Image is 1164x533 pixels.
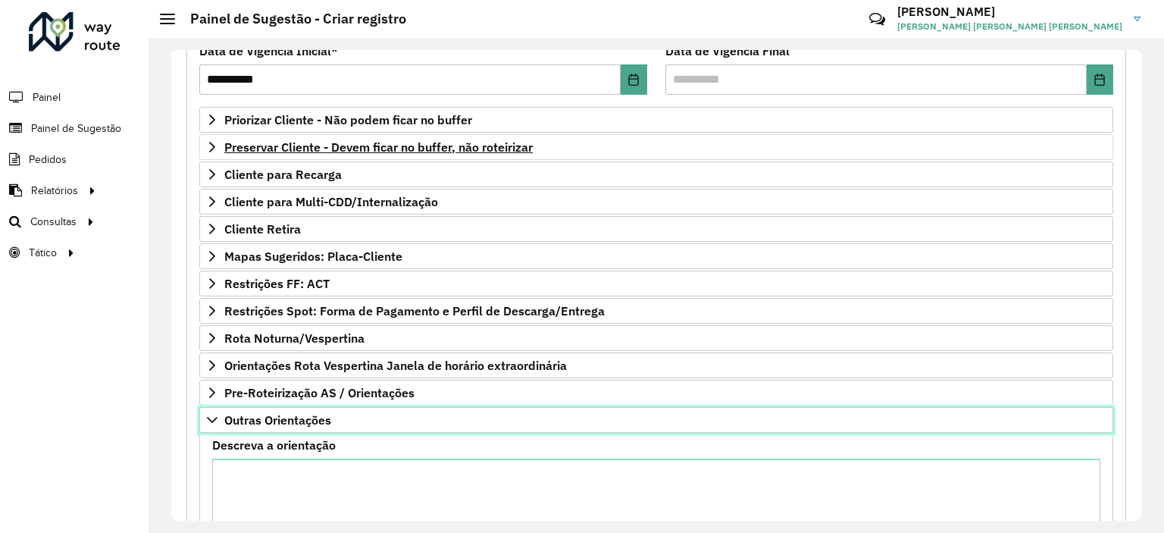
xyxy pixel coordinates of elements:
a: Pre-Roteirização AS / Orientações [199,380,1113,406]
a: Preservar Cliente - Devem ficar no buffer, não roteirizar [199,134,1113,160]
span: Consultas [30,214,77,230]
h2: Painel de Sugestão - Criar registro [175,11,406,27]
a: Restrições Spot: Forma de Pagamento e Perfil de Descarga/Entrega [199,298,1113,324]
span: Tático [29,245,57,261]
span: Painel de Sugestão [31,121,121,136]
span: Mapas Sugeridos: Placa-Cliente [224,250,402,262]
label: Descreva a orientação [212,436,336,454]
label: Data de Vigência Final [665,42,790,60]
span: [PERSON_NAME] [PERSON_NAME] [PERSON_NAME] [897,20,1122,33]
label: Data de Vigência Inicial [199,42,338,60]
span: Cliente para Multi-CDD/Internalização [224,196,438,208]
h3: [PERSON_NAME] [897,5,1122,19]
span: Pre-Roteirização AS / Orientações [224,387,415,399]
a: Mapas Sugeridos: Placa-Cliente [199,243,1113,269]
span: Restrições FF: ACT [224,277,330,290]
a: Cliente para Multi-CDD/Internalização [199,189,1113,215]
a: Outras Orientações [199,407,1113,433]
a: Contato Rápido [861,3,893,36]
button: Choose Date [1087,64,1113,95]
a: Restrições FF: ACT [199,271,1113,296]
span: Restrições Spot: Forma de Pagamento e Perfil de Descarga/Entrega [224,305,605,317]
a: Cliente Retira [199,216,1113,242]
span: Painel [33,89,61,105]
a: Rota Noturna/Vespertina [199,325,1113,351]
span: Pedidos [29,152,67,168]
span: Preservar Cliente - Devem ficar no buffer, não roteirizar [224,141,533,153]
span: Orientações Rota Vespertina Janela de horário extraordinária [224,359,567,372]
span: Cliente Retira [224,223,301,235]
span: Rota Noturna/Vespertina [224,332,365,344]
span: Relatórios [31,183,78,199]
span: Cliente para Recarga [224,168,342,180]
button: Choose Date [621,64,647,95]
a: Orientações Rota Vespertina Janela de horário extraordinária [199,353,1113,378]
span: Outras Orientações [224,414,331,426]
a: Cliente para Recarga [199,161,1113,187]
a: Priorizar Cliente - Não podem ficar no buffer [199,107,1113,133]
span: Priorizar Cliente - Não podem ficar no buffer [224,114,472,126]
